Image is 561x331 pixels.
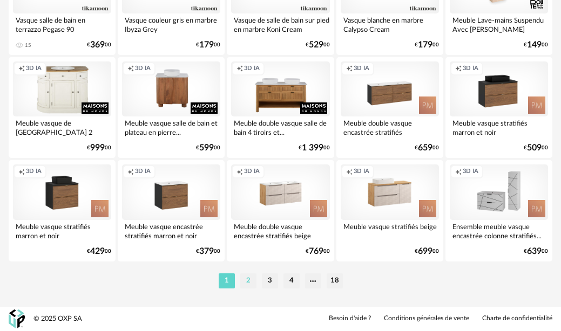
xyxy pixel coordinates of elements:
div: Meuble vasque encastrée stratifiés marron et noir [122,220,220,242]
span: 429 [90,248,105,255]
span: Creation icon [346,168,353,176]
span: 639 [527,248,542,255]
div: € 00 [524,42,548,49]
span: Creation icon [127,168,134,176]
span: 3D IA [135,168,151,176]
div: Meuble vasque stratifiés marron et noir [450,116,548,138]
div: © 2025 OXP SA [33,314,82,323]
div: Meuble double vasque encastrée stratifiés beige [231,220,329,242]
span: 1 399 [302,144,323,151]
span: 179 [418,42,432,49]
div: Meuble Lave-mains Suspendu Avec [PERSON_NAME] [450,13,548,35]
a: Creation icon 3D IA Meuble double vasque encastrée stratifiés [PERSON_NAME] et... €65900 [336,57,443,158]
a: Creation icon 3D IA Meuble vasque encastrée stratifiés marron et noir €37900 [118,160,225,261]
span: 369 [90,42,105,49]
a: Creation icon 3D IA Meuble vasque stratifiés marron et noir €50900 [445,57,552,158]
div: Meuble vasque stratifiés marron et noir [13,220,111,242]
span: 3D IA [354,65,369,73]
div: € 00 [415,42,439,49]
span: 3D IA [135,65,151,73]
span: Creation icon [236,65,243,73]
div: € 00 [196,42,220,49]
div: € 00 [87,144,111,151]
a: Conditions générales de vente [384,314,469,323]
span: 529 [309,42,323,49]
span: 3D IA [244,65,260,73]
span: 3D IA [26,168,42,176]
span: 3D IA [244,168,260,176]
div: Meuble vasque de [GEOGRAPHIC_DATA] 2 tiroirs 3 portes... [13,116,111,138]
div: € 00 [196,144,220,151]
div: € 00 [306,248,330,255]
a: Creation icon 3D IA Ensemble meuble vasque encastrée colonne stratifiés... €63900 [445,160,552,261]
div: € 00 [299,144,330,151]
div: 15 [25,42,31,49]
div: Meuble vasque salle de bain et plateau en pierre... [122,116,220,138]
div: Vasque blanche en marbre Calypso Cream [341,13,439,35]
div: € 00 [196,248,220,255]
div: Meuble double vasque encastrée stratifiés [PERSON_NAME] et... [341,116,439,138]
span: Creation icon [455,65,462,73]
div: € 00 [415,248,439,255]
div: € 00 [87,248,111,255]
span: 379 [199,248,214,255]
div: € 00 [415,144,439,151]
li: 18 [327,273,343,288]
span: Creation icon [346,65,353,73]
span: Creation icon [455,168,462,176]
li: 3 [262,273,278,288]
span: 769 [309,248,323,255]
span: 149 [527,42,542,49]
a: Charte de confidentialité [482,314,552,323]
a: Creation icon 3D IA Meuble vasque de [GEOGRAPHIC_DATA] 2 tiroirs 3 portes... €99900 [9,57,116,158]
span: 3D IA [26,65,42,73]
div: Ensemble meuble vasque encastrée colonne stratifiés... [450,220,548,242]
span: Creation icon [18,65,25,73]
li: 1 [219,273,235,288]
div: € 00 [524,248,548,255]
span: 3D IA [354,168,369,176]
div: € 00 [87,42,111,49]
span: 659 [418,144,432,151]
li: 4 [283,273,300,288]
div: € 00 [524,144,548,151]
div: Vasque salle de bain en terrazzo Pegase 90 [13,13,111,35]
span: Creation icon [127,65,134,73]
a: Besoin d'aide ? [329,314,371,323]
span: Creation icon [18,168,25,176]
li: 2 [240,273,256,288]
img: OXP [9,309,25,328]
div: € 00 [306,42,330,49]
span: 3D IA [463,65,478,73]
span: 3D IA [463,168,478,176]
span: 599 [199,144,214,151]
span: 999 [90,144,105,151]
span: 179 [199,42,214,49]
div: Vasque couleur gris en marbre Ibyza Grey [122,13,220,35]
span: 509 [527,144,542,151]
div: Meuble vasque stratifiés beige [341,220,439,242]
div: Vasque de salle de bain sur pied en marbre Koni Cream [231,13,329,35]
a: Creation icon 3D IA Meuble double vasque encastrée stratifiés beige €76900 [227,160,334,261]
a: Creation icon 3D IA Meuble double vasque salle de bain 4 tiroirs et... €1 39900 [227,57,334,158]
a: Creation icon 3D IA Meuble vasque salle de bain et plateau en pierre... €59900 [118,57,225,158]
a: Creation icon 3D IA Meuble vasque stratifiés marron et noir €42900 [9,160,116,261]
div: Meuble double vasque salle de bain 4 tiroirs et... [231,116,329,138]
span: Creation icon [236,168,243,176]
a: Creation icon 3D IA Meuble vasque stratifiés beige €69900 [336,160,443,261]
span: 699 [418,248,432,255]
